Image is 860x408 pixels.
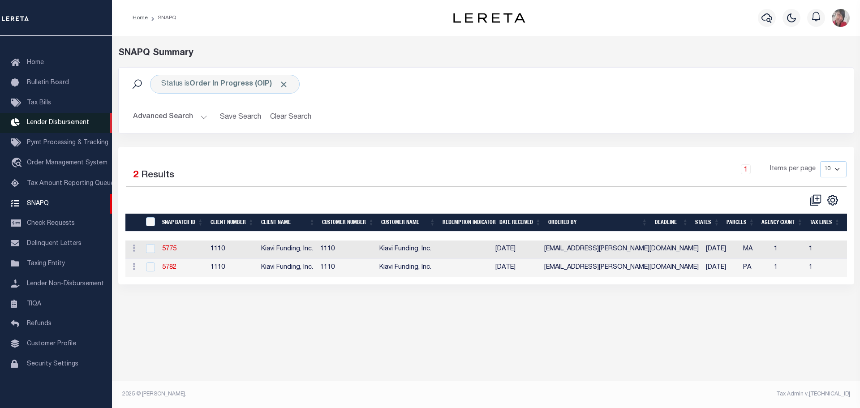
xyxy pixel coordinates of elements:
span: Refunds [27,321,52,327]
span: Click to Remove [279,80,288,89]
td: Kiavi Funding, Inc. [258,259,317,277]
span: Bulletin Board [27,80,69,86]
td: 1110 [317,241,376,259]
span: 2 [133,171,138,180]
td: [DATE] [702,241,740,259]
td: 1110 [207,241,258,259]
td: 1 [770,259,805,277]
td: 1110 [317,259,376,277]
th: Tax Lines: activate to sort column ascending [806,214,843,232]
div: Status is [150,75,300,94]
td: [DATE] [702,259,740,277]
td: [DATE] [492,241,541,259]
label: Results [141,168,174,183]
td: 1 [805,241,854,259]
td: [EMAIL_ADDRESS][PERSON_NAME][DOMAIN_NAME] [541,259,702,277]
span: TIQA [27,301,41,307]
th: SNAP BATCH ID: activate to sort column ascending [159,214,207,232]
td: 1 [805,259,854,277]
td: PA [740,259,770,277]
a: Home [133,15,148,21]
div: 2025 © [PERSON_NAME]. [116,390,486,398]
li: SNAPQ [148,14,176,22]
td: Kiavi Funding, Inc. [376,241,435,259]
span: Items per page [770,164,816,174]
i: travel_explore [11,158,25,169]
td: Kiavi Funding, Inc. [376,259,435,277]
button: GCole@lereta.net [832,9,850,27]
span: Home [27,60,44,66]
td: [DATE] [492,259,541,277]
td: Kiavi Funding, Inc. [258,241,317,259]
span: Lender Disbursement [27,120,89,126]
span: Delinquent Letters [27,241,82,247]
div: Tax Admin v.[TECHNICAL_ID] [493,390,850,398]
span: Pymt Processing & Tracking [27,140,108,146]
th: Client Number: activate to sort column ascending [207,214,258,232]
span: SNAPQ [27,200,49,206]
span: Lender Non-Disbursement [27,281,104,287]
button: Save Search [215,108,267,126]
th: Parcels: activate to sort column ascending [723,214,758,232]
th: Customer Number: activate to sort column ascending [318,214,378,232]
span: Taxing Entity [27,261,65,267]
td: [EMAIL_ADDRESS][PERSON_NAME][DOMAIN_NAME] [541,241,702,259]
th: Customer Name: activate to sort column ascending [378,214,439,232]
img: logo-dark.svg [453,13,525,23]
th: SNAPBatchId [140,214,159,232]
th: Deadline: activate to sort column ascending [651,214,692,232]
th: Ordered By: activate to sort column ascending [545,214,651,232]
th: Date Received: activate to sort column ascending [496,214,545,232]
th: States: activate to sort column ascending [692,214,723,232]
th: Redemption Indicator [439,214,496,232]
b: Order In Progress (OIP) [189,81,288,88]
th: Client Name: activate to sort column ascending [258,214,318,232]
span: Customer Profile [27,341,76,347]
a: 5782 [162,264,176,271]
td: MA [740,241,770,259]
div: SNAPQ Summary [118,47,854,60]
button: Clear Search [267,108,315,126]
td: 1 [770,241,805,259]
button: Advanced Search [133,108,207,126]
span: Order Management System [27,160,107,166]
a: 1 [741,164,751,174]
span: Tax Amount Reporting Queue [27,180,114,187]
span: Check Requests [27,220,75,227]
a: 5775 [162,246,176,252]
span: Tax Bills [27,100,51,106]
th: Agency Count: activate to sort column ascending [758,214,806,232]
span: Security Settings [27,361,78,367]
td: 1110 [207,259,258,277]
